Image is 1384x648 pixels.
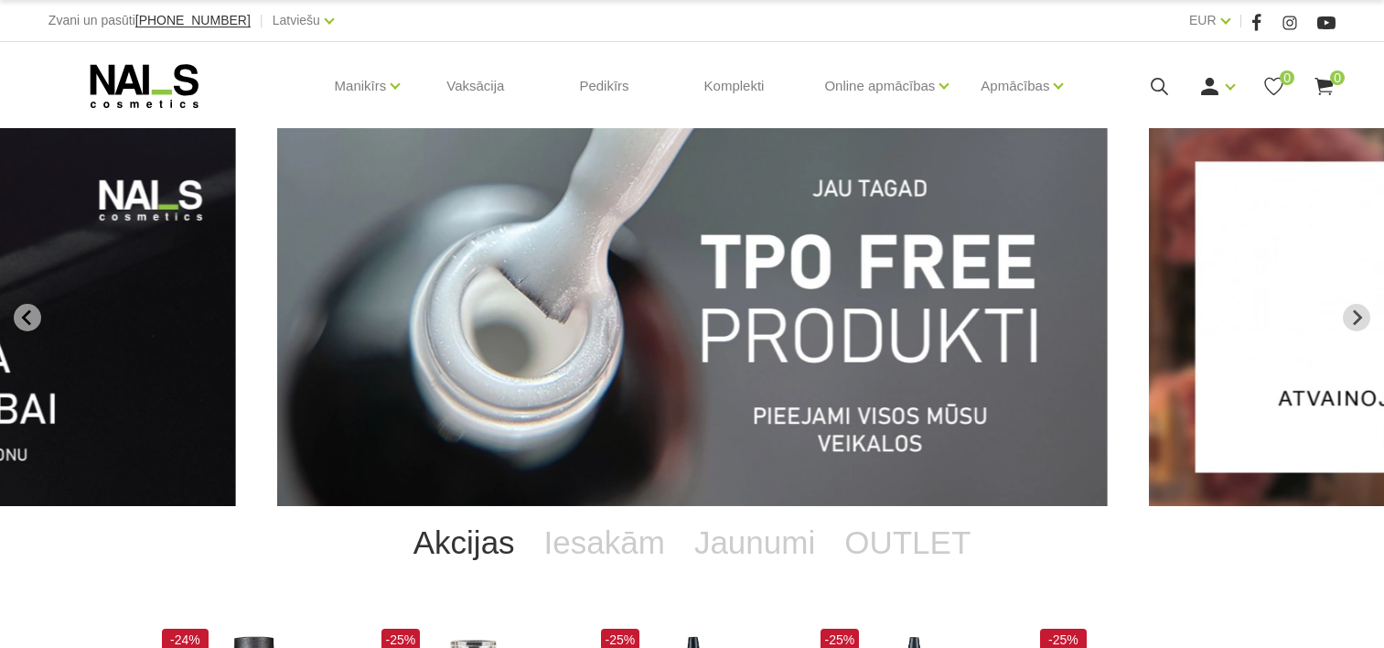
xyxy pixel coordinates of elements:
[135,14,251,27] a: [PHONE_NUMBER]
[260,9,263,32] span: |
[1313,75,1336,98] a: 0
[824,49,935,123] a: Online apmācības
[830,506,985,579] a: OUTLET
[432,42,519,130] a: Vaksācija
[1330,70,1345,85] span: 0
[14,304,41,331] button: Go to last slide
[1239,9,1243,32] span: |
[48,9,251,32] div: Zvani un pasūti
[1189,9,1217,31] a: EUR
[1280,70,1294,85] span: 0
[530,506,680,579] a: Iesakām
[1343,304,1370,331] button: Next slide
[399,506,530,579] a: Akcijas
[981,49,1049,123] a: Apmācības
[680,506,830,579] a: Jaunumi
[335,49,387,123] a: Manikīrs
[135,13,251,27] span: [PHONE_NUMBER]
[277,128,1108,506] li: 1 of 14
[273,9,320,31] a: Latviešu
[564,42,643,130] a: Pedikīrs
[1262,75,1285,98] a: 0
[690,42,779,130] a: Komplekti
